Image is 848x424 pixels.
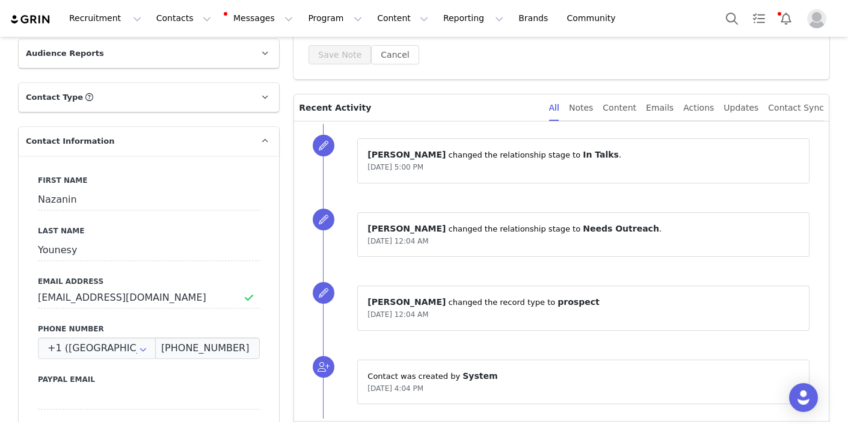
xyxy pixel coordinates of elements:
button: Save Note [309,45,371,64]
div: Open Intercom Messenger [789,383,818,412]
a: Brands [511,5,559,32]
div: Emails [646,94,674,121]
button: Messages [219,5,300,32]
p: ⁨ ⁩ changed the ⁨relationship⁩ stage to ⁨ ⁩. [367,223,799,235]
span: [DATE] 12:04 AM [367,237,428,245]
button: Search [719,5,745,32]
input: Country [38,337,156,359]
button: Recruitment [62,5,149,32]
input: (XXX) XXX-XXXX [155,337,260,359]
label: Phone Number [38,324,260,334]
div: Contact Sync [768,94,824,121]
span: [PERSON_NAME] [367,150,446,159]
img: grin logo [10,14,52,25]
span: [PERSON_NAME] [367,224,446,233]
a: Tasks [746,5,772,32]
p: Contact was created by ⁨ ⁩ [367,370,799,383]
span: Audience Reports [26,48,104,60]
div: Actions [683,94,714,121]
p: ⁨ ⁩ changed the ⁨relationship⁩ stage to ⁨ ⁩. [367,149,799,161]
p: Recent Activity [299,94,539,121]
span: Contact Type [26,91,83,103]
label: First Name [38,175,260,186]
body: Rich Text Area. Press ALT-0 for help. [10,10,494,23]
span: Contact Information [26,135,114,147]
button: Profile [800,9,838,28]
span: System [462,371,497,381]
label: Paypal Email [38,374,260,385]
button: Notifications [773,5,799,32]
button: Program [301,5,369,32]
span: In Talks [583,150,619,159]
span: [DATE] 5:00 PM [367,163,423,171]
span: [PERSON_NAME] [367,297,446,307]
img: placeholder-profile.jpg [807,9,826,28]
div: Updates [724,94,758,121]
label: Last Name [38,226,260,236]
span: Needs Outreach [583,224,659,233]
div: Canada [38,337,156,359]
span: prospect [558,297,599,307]
label: Email Address [38,276,260,287]
input: Email Address [38,287,260,309]
div: Notes [569,94,593,121]
a: Community [560,5,628,32]
div: Content [603,94,636,121]
span: [DATE] 12:04 AM [367,310,428,319]
span: [DATE] 4:04 PM [367,384,423,393]
button: Contacts [149,5,218,32]
p: ⁨ ⁩ changed the record type to ⁨ ⁩ [367,296,799,309]
button: Content [370,5,435,32]
button: Reporting [436,5,511,32]
div: All [549,94,559,121]
button: Cancel [371,45,419,64]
